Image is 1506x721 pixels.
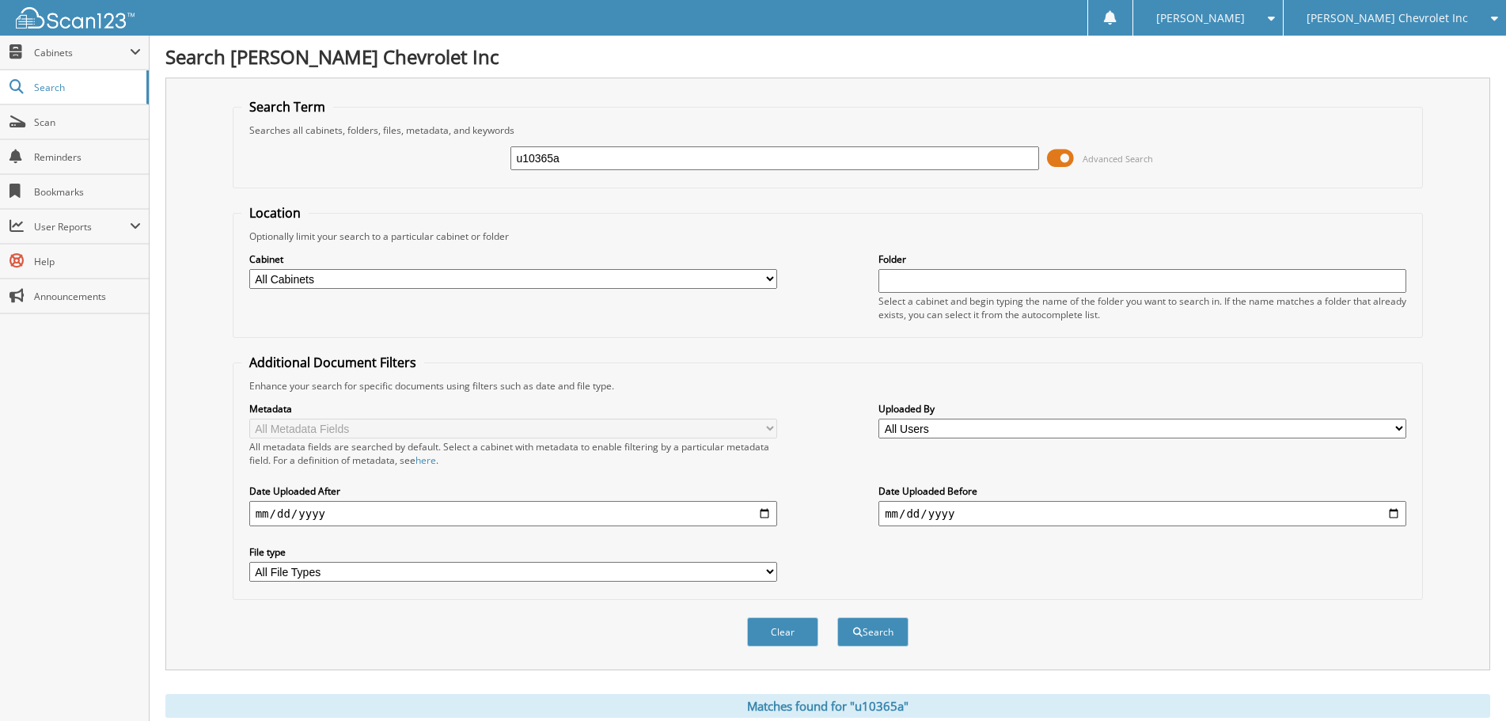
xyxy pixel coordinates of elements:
legend: Additional Document Filters [241,354,424,371]
legend: Search Term [241,98,333,116]
span: Reminders [34,150,141,164]
button: Search [837,617,909,647]
span: Scan [34,116,141,129]
div: Optionally limit your search to a particular cabinet or folder [241,230,1415,243]
label: Folder [878,252,1406,266]
a: here [415,453,436,467]
span: User Reports [34,220,130,233]
button: Clear [747,617,818,647]
label: Metadata [249,402,777,416]
input: start [249,501,777,526]
span: Cabinets [34,46,130,59]
span: [PERSON_NAME] [1156,13,1245,23]
h1: Search [PERSON_NAME] Chevrolet Inc [165,44,1490,70]
div: Enhance your search for specific documents using filters such as date and file type. [241,379,1415,393]
img: scan123-logo-white.svg [16,7,135,28]
div: Searches all cabinets, folders, files, metadata, and keywords [241,123,1415,137]
span: Help [34,255,141,268]
legend: Location [241,204,309,222]
label: Date Uploaded Before [878,484,1406,498]
span: Advanced Search [1083,153,1153,165]
input: end [878,501,1406,526]
span: Bookmarks [34,185,141,199]
div: Matches found for "u10365a" [165,694,1490,718]
label: Uploaded By [878,402,1406,416]
label: Date Uploaded After [249,484,777,498]
span: Announcements [34,290,141,303]
span: [PERSON_NAME] Chevrolet Inc [1307,13,1468,23]
label: Cabinet [249,252,777,266]
div: All metadata fields are searched by default. Select a cabinet with metadata to enable filtering b... [249,440,777,467]
div: Select a cabinet and begin typing the name of the folder you want to search in. If the name match... [878,294,1406,321]
span: Search [34,81,138,94]
label: File type [249,545,777,559]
